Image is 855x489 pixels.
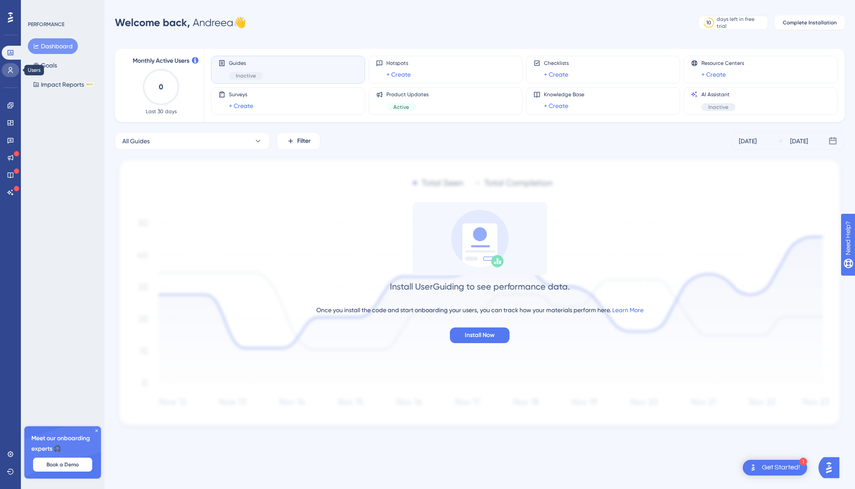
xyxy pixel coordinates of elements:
span: Resource Centers [701,60,744,67]
span: Inactive [708,104,728,111]
span: Inactive [236,72,256,79]
span: Surveys [229,91,253,98]
img: 1ec67ef948eb2d50f6bf237e9abc4f97.svg [115,157,845,431]
div: 1 [799,458,807,465]
span: Meet our onboarding experts 🎧 [31,433,94,454]
span: Install Now [465,330,495,341]
button: Filter [277,132,320,150]
span: Book a Demo [47,461,79,468]
div: [DATE] [790,136,808,146]
a: + Create [701,69,726,80]
span: Complete Installation [783,19,837,26]
div: Open Get Started! checklist, remaining modules: 1 [743,460,807,476]
button: Install Now [450,327,510,343]
div: 10 [706,19,711,26]
span: Need Help? [20,2,54,13]
span: Guides [229,60,263,67]
button: Dashboard [28,38,78,54]
a: + Create [229,101,253,111]
span: Welcome back, [115,16,190,29]
text: 0 [159,83,163,91]
a: + Create [386,69,411,80]
span: Filter [297,136,311,146]
button: Impact ReportsBETA [28,77,99,92]
span: AI Assistant [701,91,735,98]
div: [DATE] [739,136,757,146]
button: Complete Installation [775,16,845,30]
a: Learn More [612,307,644,314]
div: Install UserGuiding to see performance data. [390,280,570,293]
div: Once you install the code and start onboarding your users, you can track how your materials perfo... [316,305,644,315]
img: launcher-image-alternative-text [748,462,758,473]
span: Hotspots [386,60,411,67]
span: Active [393,104,409,111]
span: Product Updates [386,91,429,98]
div: Get Started! [762,463,800,472]
div: PERFORMANCE [28,21,64,28]
button: All Guides [115,132,270,150]
button: Goals [28,57,62,73]
button: Book a Demo [33,458,92,472]
div: days left in free trial [717,16,765,30]
a: + Create [544,69,568,80]
span: Last 30 days [146,108,177,115]
div: BETA [86,82,94,87]
div: Andreea 👋 [115,16,246,30]
span: Checklists [544,60,569,67]
span: All Guides [122,136,150,146]
iframe: UserGuiding AI Assistant Launcher [818,455,845,481]
span: Knowledge Base [544,91,584,98]
span: Monthly Active Users [133,56,189,66]
a: + Create [544,101,568,111]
